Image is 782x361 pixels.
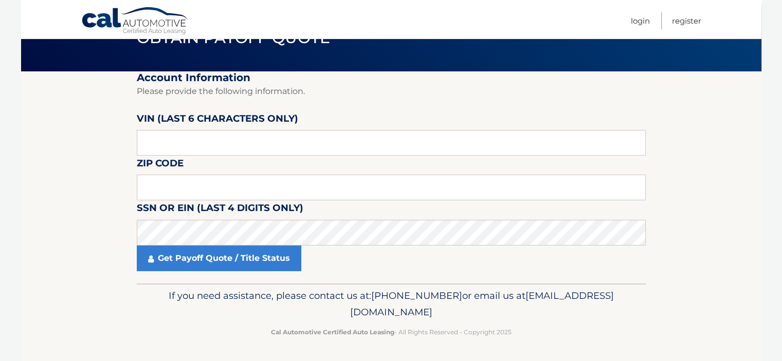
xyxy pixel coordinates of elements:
strong: Cal Automotive Certified Auto Leasing [271,328,394,336]
a: Get Payoff Quote / Title Status [137,245,301,271]
a: Cal Automotive [81,7,189,36]
label: SSN or EIN (last 4 digits only) [137,200,303,219]
label: VIN (last 6 characters only) [137,111,298,130]
label: Zip Code [137,156,184,175]
p: - All Rights Reserved - Copyright 2025 [143,327,639,337]
a: Register [672,12,701,29]
h2: Account Information [137,71,646,84]
p: If you need assistance, please contact us at: or email us at [143,288,639,320]
span: [PHONE_NUMBER] [371,290,462,301]
p: Please provide the following information. [137,84,646,99]
a: Login [631,12,650,29]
